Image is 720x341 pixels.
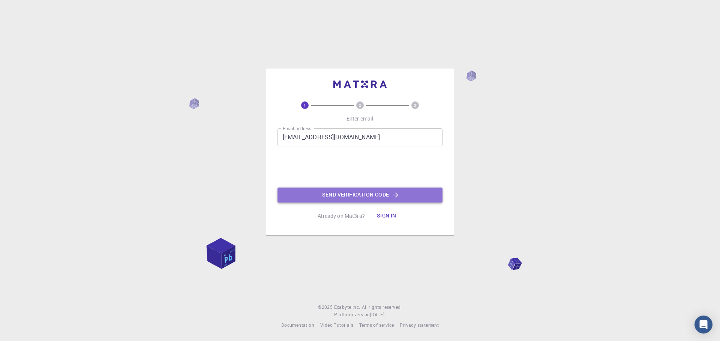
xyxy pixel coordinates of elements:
[277,188,442,203] button: Send verification code
[318,212,365,220] p: Already on Mat3ra?
[694,316,712,334] div: Open Intercom Messenger
[304,103,306,108] text: 1
[281,322,314,329] a: Documentation
[359,322,394,329] a: Terms of service
[318,304,334,311] span: © 2025
[370,311,386,319] a: [DATE].
[362,304,402,311] span: All rights reserved.
[414,103,416,108] text: 3
[283,125,311,132] label: Email address
[359,103,361,108] text: 2
[334,311,370,319] span: Platform version
[281,322,314,328] span: Documentation
[370,311,386,317] span: [DATE] .
[334,304,360,310] span: Exabyte Inc.
[346,115,374,122] p: Enter email
[359,322,394,328] span: Terms of service
[320,322,353,328] span: Video Tutorials
[400,322,439,328] span: Privacy statement
[320,322,353,329] a: Video Tutorials
[334,304,360,311] a: Exabyte Inc.
[303,152,417,182] iframe: reCAPTCHA
[371,208,402,223] button: Sign in
[400,322,439,329] a: Privacy statement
